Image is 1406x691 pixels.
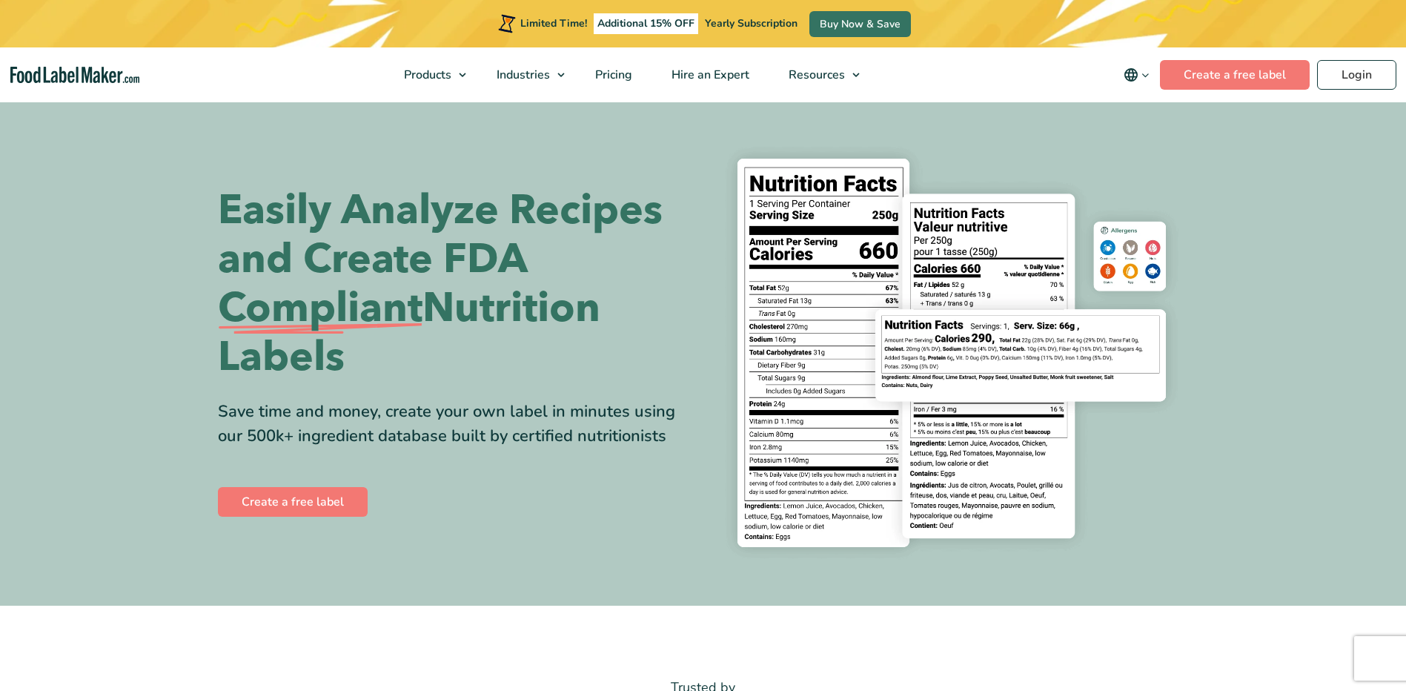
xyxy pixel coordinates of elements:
[594,13,698,34] span: Additional 15% OFF
[591,67,634,83] span: Pricing
[385,47,474,102] a: Products
[784,67,846,83] span: Resources
[218,400,692,449] div: Save time and money, create your own label in minutes using our 500k+ ingredient database built b...
[1317,60,1396,90] a: Login
[769,47,867,102] a: Resources
[399,67,453,83] span: Products
[576,47,649,102] a: Pricing
[520,16,587,30] span: Limited Time!
[492,67,551,83] span: Industries
[1160,60,1310,90] a: Create a free label
[218,284,422,333] span: Compliant
[477,47,572,102] a: Industries
[652,47,766,102] a: Hire an Expert
[218,487,368,517] a: Create a free label
[218,186,692,382] h1: Easily Analyze Recipes and Create FDA Nutrition Labels
[705,16,797,30] span: Yearly Subscription
[667,67,751,83] span: Hire an Expert
[809,11,911,37] a: Buy Now & Save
